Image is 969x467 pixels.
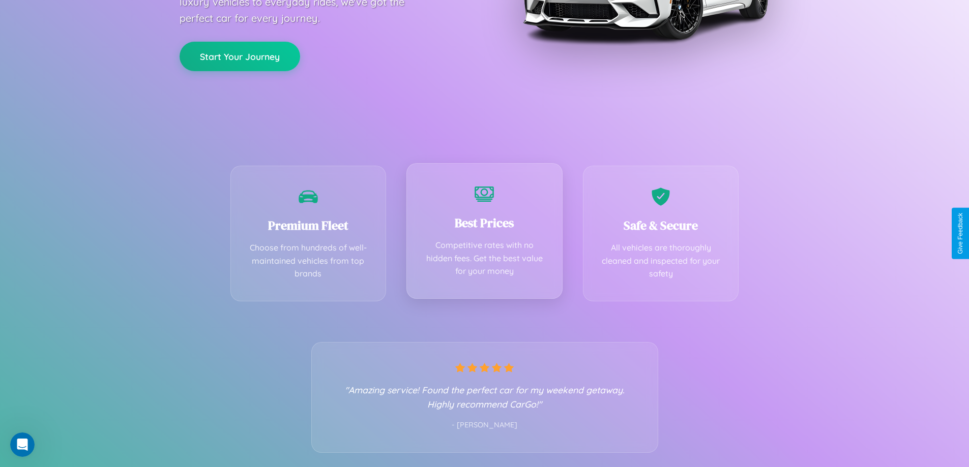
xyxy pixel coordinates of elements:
p: All vehicles are thoroughly cleaned and inspected for your safety [599,241,723,281]
div: Give Feedback [957,213,964,254]
h3: Premium Fleet [246,217,371,234]
p: - [PERSON_NAME] [332,419,637,432]
h3: Safe & Secure [599,217,723,234]
p: "Amazing service! Found the perfect car for my weekend getaway. Highly recommend CarGo!" [332,383,637,411]
iframe: Intercom live chat [10,432,35,457]
h3: Best Prices [422,214,547,231]
p: Choose from hundreds of well-maintained vehicles from top brands [246,241,371,281]
p: Competitive rates with no hidden fees. Get the best value for your money [422,239,547,278]
button: Start Your Journey [180,42,300,71]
